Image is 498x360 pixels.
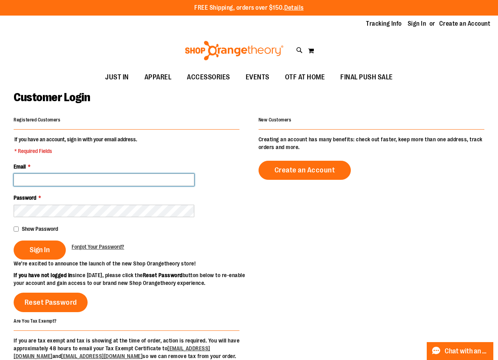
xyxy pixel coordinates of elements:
p: We’re excited to announce the launch of the new Shop Orangetheory store! [14,260,249,267]
span: Show Password [22,226,58,232]
span: Customer Login [14,91,90,104]
span: Sign In [30,246,50,254]
a: Create an Account [259,161,351,180]
a: [EMAIL_ADDRESS][DOMAIN_NAME] [61,353,143,359]
span: Email [14,163,26,170]
span: EVENTS [246,68,269,86]
strong: If you have not logged in [14,272,72,278]
span: Chat with an Expert [445,348,489,355]
button: Chat with an Expert [427,342,494,360]
strong: New Customers [259,117,292,123]
strong: Registered Customers [14,117,60,123]
button: Sign In [14,241,66,260]
span: APPAREL [144,68,172,86]
legend: If you have an account, sign in with your email address. [14,135,138,155]
p: Creating an account has many benefits: check out faster, keep more than one address, track orders... [259,135,484,151]
p: FREE Shipping, orders over $150. [194,4,304,12]
span: * Required Fields [14,147,137,155]
a: Reset Password [14,293,88,312]
a: Forgot Your Password? [72,243,124,251]
strong: Are You Tax Exempt? [14,318,57,323]
strong: Reset Password [143,272,183,278]
span: FINAL PUSH SALE [340,68,393,86]
span: ACCESSORIES [187,68,230,86]
span: Password [14,195,36,201]
img: Shop Orangetheory [184,41,285,60]
span: Forgot Your Password? [72,244,124,250]
a: Sign In [408,19,426,28]
span: OTF AT HOME [285,68,325,86]
p: since [DATE], please click the button below to re-enable your account and gain access to our bran... [14,271,249,287]
a: Tracking Info [366,19,402,28]
a: Details [284,4,304,11]
span: Create an Account [275,166,335,174]
span: Reset Password [25,298,77,307]
a: Create an Account [439,19,491,28]
span: JUST IN [105,68,129,86]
